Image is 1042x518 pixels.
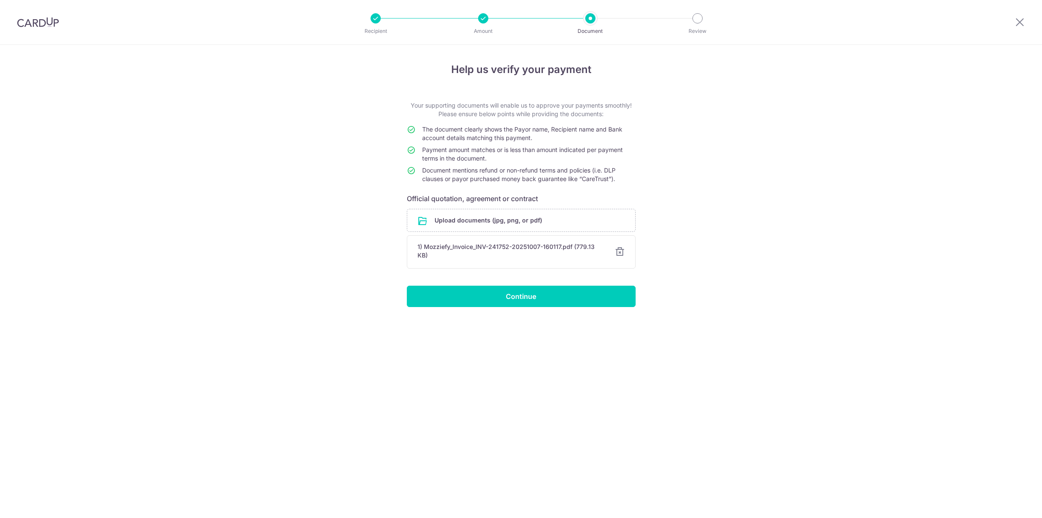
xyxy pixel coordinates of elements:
p: Amount [452,27,515,35]
input: Continue [407,286,636,307]
span: Document mentions refund or non-refund terms and policies (i.e. DLP clauses or payor purchased mo... [422,167,616,182]
span: The document clearly shows the Payor name, Recipient name and Bank account details matching this ... [422,126,622,141]
p: Document [559,27,622,35]
div: 1) Mozziefy_Invoice_INV-241752-20251007-160117.pdf (779.13 KB) [417,243,604,260]
div: Upload documents (jpg, png, or pdf) [407,209,636,232]
h4: Help us verify your payment [407,62,636,77]
h6: Official quotation, agreement or contract [407,193,636,204]
span: Payment amount matches or is less than amount indicated per payment terms in the document. [422,146,623,162]
img: CardUp [17,17,59,27]
p: Recipient [344,27,407,35]
p: Review [666,27,729,35]
p: Your supporting documents will enable us to approve your payments smoothly! Please ensure below p... [407,101,636,118]
iframe: Opens a widget where you can find more information [987,492,1033,514]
